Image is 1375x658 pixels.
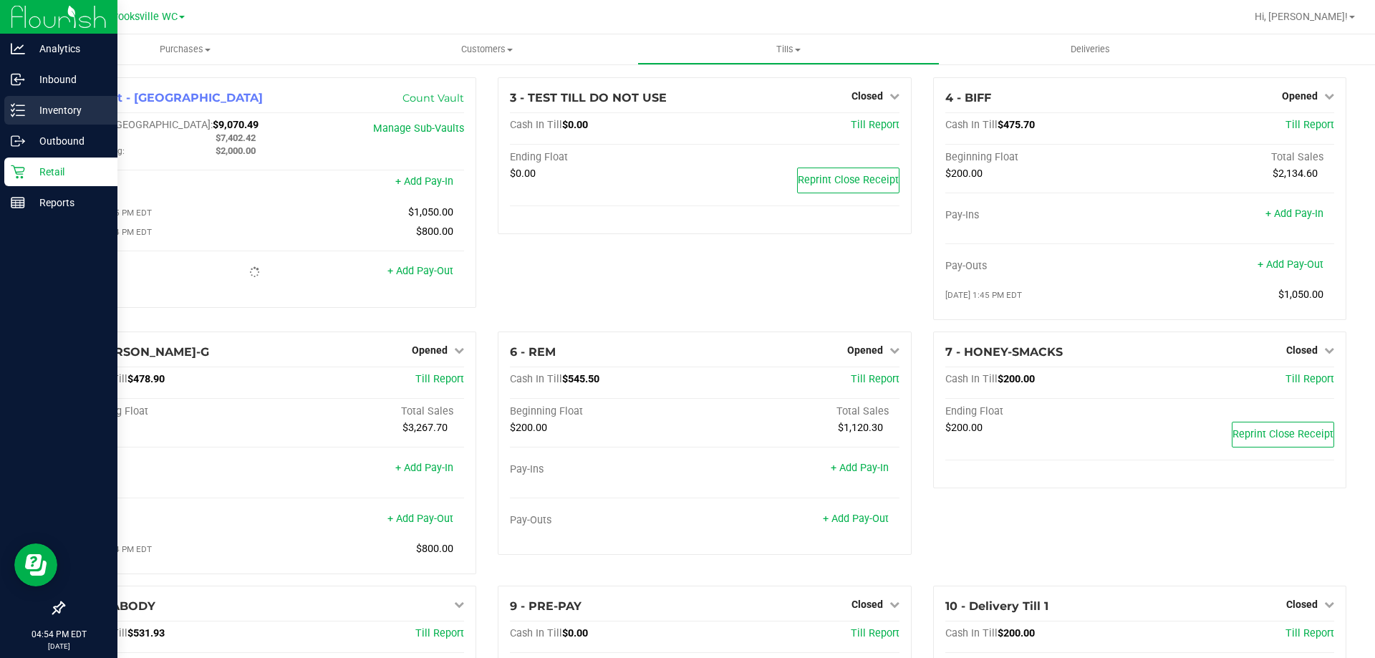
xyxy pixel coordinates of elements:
[510,168,536,180] span: $0.00
[75,266,270,279] div: Pay-Outs
[402,92,464,105] a: Count Vault
[108,11,178,23] span: Brooksville WC
[562,119,588,131] span: $0.00
[11,42,25,56] inline-svg: Analytics
[1273,168,1318,180] span: $2,134.60
[1278,289,1323,301] span: $1,050.00
[1265,208,1323,220] a: + Add Pay-In
[510,627,562,639] span: Cash In Till
[75,119,213,131] span: Cash In [GEOGRAPHIC_DATA]:
[1255,11,1348,22] span: Hi, [PERSON_NAME]!
[1285,373,1334,385] span: Till Report
[1285,119,1334,131] a: Till Report
[11,195,25,210] inline-svg: Reports
[1051,43,1129,56] span: Deliveries
[395,462,453,474] a: + Add Pay-In
[798,174,899,186] span: Reprint Close Receipt
[637,34,939,64] a: Tills
[216,145,256,156] span: $2,000.00
[25,102,111,119] p: Inventory
[25,194,111,211] p: Reports
[945,260,1140,273] div: Pay-Outs
[851,90,883,102] span: Closed
[75,91,263,105] span: 1 - Vault - [GEOGRAPHIC_DATA]
[823,513,889,525] a: + Add Pay-Out
[14,543,57,586] iframe: Resource center
[945,373,998,385] span: Cash In Till
[998,373,1035,385] span: $200.00
[34,34,336,64] a: Purchases
[998,627,1035,639] span: $200.00
[412,344,448,356] span: Opened
[415,373,464,385] a: Till Report
[25,163,111,180] p: Retail
[11,165,25,179] inline-svg: Retail
[387,513,453,525] a: + Add Pay-Out
[416,543,453,555] span: $800.00
[75,463,270,476] div: Pay-Ins
[945,209,1140,222] div: Pay-Ins
[6,641,111,652] p: [DATE]
[945,405,1140,418] div: Ending Float
[1282,90,1318,102] span: Opened
[945,119,998,131] span: Cash In Till
[127,373,165,385] span: $478.90
[945,627,998,639] span: Cash In Till
[510,151,705,164] div: Ending Float
[851,599,883,610] span: Closed
[11,72,25,87] inline-svg: Inbound
[831,462,889,474] a: + Add Pay-In
[705,405,899,418] div: Total Sales
[11,103,25,117] inline-svg: Inventory
[851,373,899,385] a: Till Report
[847,344,883,356] span: Opened
[510,119,562,131] span: Cash In Till
[940,34,1241,64] a: Deliveries
[270,405,465,418] div: Total Sales
[1232,422,1334,447] button: Reprint Close Receipt
[838,422,883,434] span: $1,120.30
[1139,151,1334,164] div: Total Sales
[851,627,899,639] a: Till Report
[337,43,637,56] span: Customers
[638,43,938,56] span: Tills
[851,119,899,131] a: Till Report
[510,422,547,434] span: $200.00
[216,132,256,143] span: $7,402.42
[336,34,637,64] a: Customers
[1258,258,1323,271] a: + Add Pay-Out
[1286,599,1318,610] span: Closed
[1285,627,1334,639] a: Till Report
[510,91,667,105] span: 3 - TEST TILL DO NOT USE
[797,168,899,193] button: Reprint Close Receipt
[25,132,111,150] p: Outbound
[75,405,270,418] div: Beginning Float
[75,514,270,527] div: Pay-Outs
[562,373,599,385] span: $545.50
[373,122,464,135] a: Manage Sub-Vaults
[945,290,1022,300] span: [DATE] 1:45 PM EDT
[402,422,448,434] span: $3,267.70
[945,345,1063,359] span: 7 - HONEY-SMACKS
[387,265,453,277] a: + Add Pay-Out
[416,226,453,238] span: $800.00
[415,627,464,639] a: Till Report
[1232,428,1333,440] span: Reprint Close Receipt
[408,206,453,218] span: $1,050.00
[6,628,111,641] p: 04:54 PM EDT
[510,345,556,359] span: 6 - REM
[34,43,336,56] span: Purchases
[945,168,983,180] span: $200.00
[395,175,453,188] a: + Add Pay-In
[1286,344,1318,356] span: Closed
[75,177,270,190] div: Pay-Ins
[945,422,983,434] span: $200.00
[25,40,111,57] p: Analytics
[11,134,25,148] inline-svg: Outbound
[510,599,582,613] span: 9 - PRE-PAY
